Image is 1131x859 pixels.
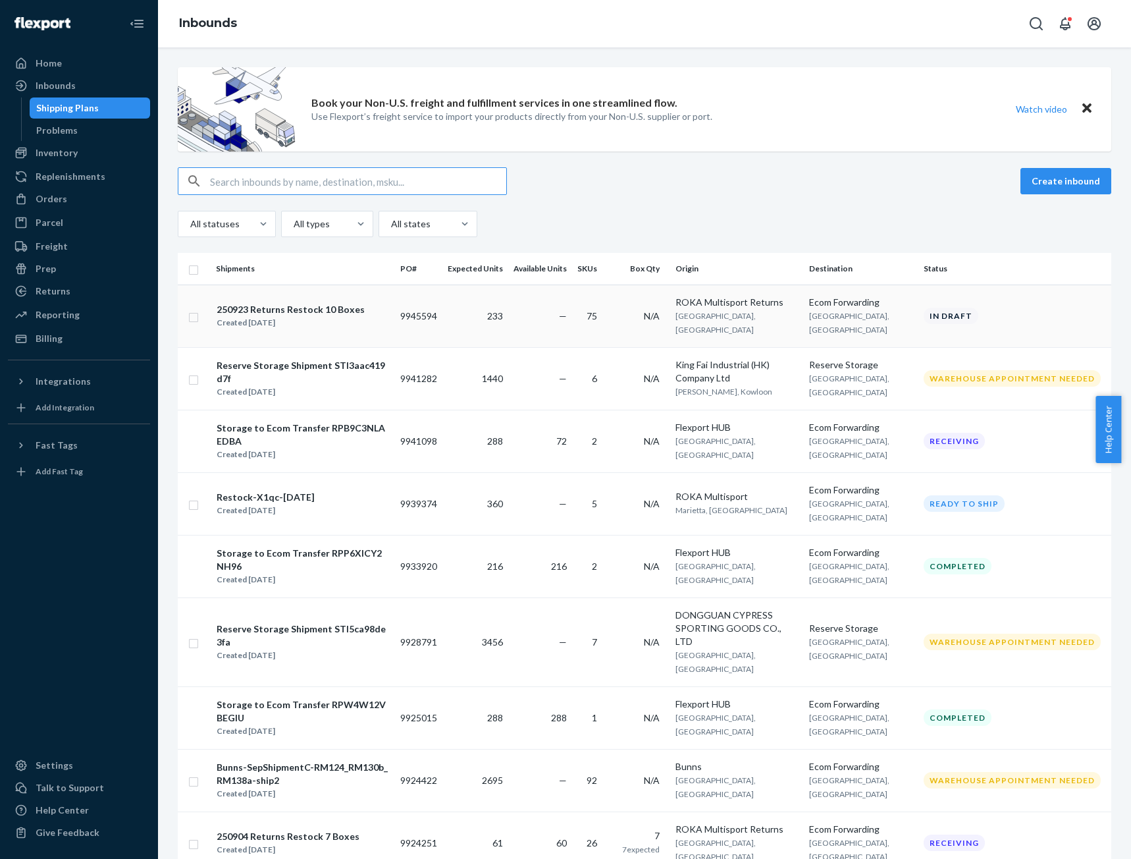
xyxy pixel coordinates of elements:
a: Inventory [8,142,150,163]
span: 2695 [482,775,503,786]
td: 9941098 [395,410,442,472]
span: 233 [487,310,503,321]
span: N/A [644,435,660,447]
div: Reserve Storage Shipment STI3aac419d7f [217,359,389,385]
button: Open Search Box [1023,11,1049,37]
span: N/A [644,636,660,648]
span: 5 [592,498,597,509]
span: [GEOGRAPHIC_DATA], [GEOGRAPHIC_DATA] [809,561,889,585]
div: 250904 Returns Restock 7 Boxes [217,830,359,843]
button: Fast Tags [8,435,150,456]
span: [GEOGRAPHIC_DATA], [GEOGRAPHIC_DATA] [809,499,889,522]
button: Watch video [1007,99,1076,119]
td: 9945594 [395,285,442,347]
div: ROKA Multisport Returns [675,823,799,836]
td: 9924422 [395,749,442,812]
div: Warehouse Appointment Needed [924,634,1101,650]
div: Created [DATE] [217,448,389,461]
td: 9933920 [395,535,442,597]
div: Created [DATE] [217,504,315,517]
div: Add Fast Tag [36,466,83,477]
a: Talk to Support [8,777,150,798]
button: Integrations [8,371,150,392]
div: Reserve Storage Shipment STI5ca98de3fa [217,623,389,649]
span: — [559,373,567,384]
td: 9941282 [395,347,442,410]
div: Ready to ship [924,495,1005,512]
div: Completed [924,709,991,726]
span: Help Center [1095,396,1121,463]
span: [GEOGRAPHIC_DATA], [GEOGRAPHIC_DATA] [675,650,756,674]
div: Shipping Plans [36,101,99,115]
div: Receiving [924,835,985,851]
th: Box Qty [608,253,670,285]
a: Add Integration [8,397,150,418]
th: Expected Units [442,253,508,285]
span: N/A [644,373,660,384]
span: 288 [487,435,503,447]
a: Shipping Plans [30,97,151,119]
div: Ecom Forwarding [809,823,913,836]
div: Warehouse Appointment Needed [924,772,1101,789]
th: SKUs [572,253,608,285]
span: 72 [556,435,567,447]
th: Destination [804,253,918,285]
div: Created [DATE] [217,649,389,662]
div: Created [DATE] [217,316,365,329]
span: 3456 [482,636,503,648]
span: N/A [644,712,660,723]
input: All types [292,217,294,231]
div: Reserve Storage [809,622,913,635]
span: [PERSON_NAME], Kowloon [675,387,772,397]
input: All statuses [189,217,190,231]
div: 250923 Returns Restock 10 Boxes [217,303,365,316]
button: Close [1078,99,1095,119]
img: Flexport logo [14,17,70,30]
span: 2 [592,435,597,447]
div: Ecom Forwarding [809,484,913,497]
span: 7 expected [622,845,660,854]
div: Billing [36,332,63,345]
span: 7 [592,636,597,648]
span: 216 [487,561,503,572]
a: Inbounds [8,75,150,96]
span: [GEOGRAPHIC_DATA], [GEOGRAPHIC_DATA] [675,436,756,460]
div: Storage to Ecom Transfer RPB9C3NLAEDBA [217,422,389,448]
span: 1 [592,712,597,723]
span: [GEOGRAPHIC_DATA], [GEOGRAPHIC_DATA] [809,775,889,799]
div: Add Integration [36,402,94,413]
a: Help Center [8,800,150,821]
td: 9939374 [395,472,442,535]
div: In draft [924,308,978,324]
div: Prep [36,262,56,275]
span: [GEOGRAPHIC_DATA], [GEOGRAPHIC_DATA] [675,561,756,585]
span: [GEOGRAPHIC_DATA], [GEOGRAPHIC_DATA] [675,311,756,335]
span: — [559,636,567,648]
div: Give Feedback [36,826,99,839]
div: 7 [613,829,660,843]
td: 9925015 [395,686,442,749]
span: — [559,310,567,321]
span: 216 [551,561,567,572]
th: Shipments [211,253,395,285]
div: Completed [924,558,991,574]
div: Created [DATE] [217,573,389,586]
div: Ecom Forwarding [809,296,913,309]
div: Problems [36,124,78,137]
span: [GEOGRAPHIC_DATA], [GEOGRAPHIC_DATA] [809,713,889,736]
td: 9928791 [395,597,442,686]
a: Returns [8,281,150,302]
div: Storage to Ecom Transfer RPP6XICY2NH96 [217,547,389,573]
div: Flexport HUB [675,421,799,434]
span: 1440 [482,373,503,384]
div: ROKA Multisport [675,490,799,503]
div: Replenishments [36,170,105,183]
div: Fast Tags [36,439,78,452]
span: [GEOGRAPHIC_DATA], [GEOGRAPHIC_DATA] [809,374,889,397]
div: Flexport HUB [675,698,799,711]
div: Storage to Ecom Transfer RPW4W12VBEGIU [217,698,389,725]
span: [GEOGRAPHIC_DATA], [GEOGRAPHIC_DATA] [809,311,889,335]
div: Ecom Forwarding [809,421,913,434]
div: King Fai Industrial (HK) Company Ltd [675,358,799,385]
div: Parcel [36,216,63,229]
